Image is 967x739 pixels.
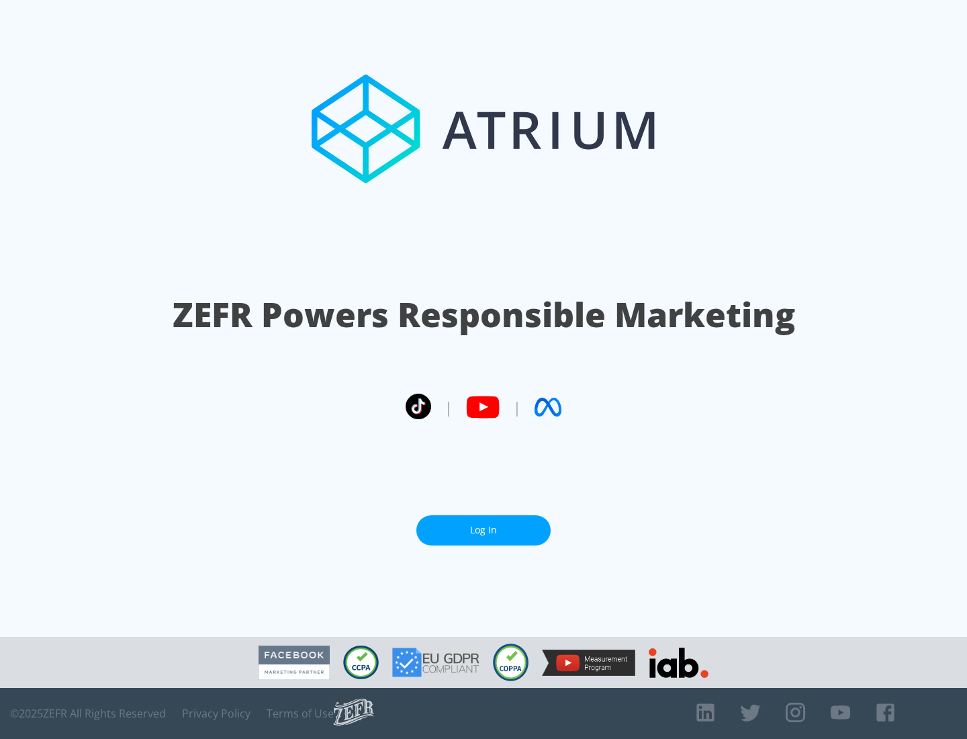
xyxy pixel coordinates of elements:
img: IAB [649,648,708,678]
span: | [445,397,453,417]
span: © 2025 ZEFR All Rights Reserved [10,707,166,720]
a: Terms of Use [267,707,334,720]
span: | [513,397,521,417]
img: GDPR Compliant [392,648,479,677]
img: COPPA Compliant [493,644,528,681]
img: Facebook Marketing Partner [259,646,330,680]
a: Privacy Policy [182,707,250,720]
a: Log In [416,515,551,546]
img: YouTube Measurement Program [542,650,635,676]
h1: ZEFR Powers Responsible Marketing [173,292,795,338]
img: CCPA Compliant [343,646,379,679]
